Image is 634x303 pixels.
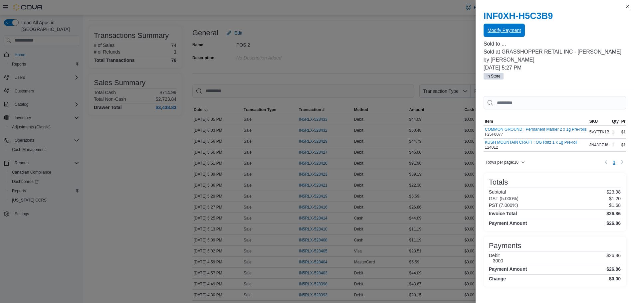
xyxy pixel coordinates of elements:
[489,266,527,272] h4: Payment Amount
[610,157,618,168] ul: Pagination for table: MemoryTable from EuiInMemoryTable
[623,3,631,11] button: Close this dialog
[485,140,577,150] div: 124012
[612,119,619,124] span: Qty
[618,158,626,166] button: Next page
[611,128,620,136] div: 1
[485,140,577,145] button: KUSH MOUNTAIN CRAFT : OG Rntz 1 x 1g Pre-roll
[485,127,587,137] div: F25F0077
[606,253,621,263] p: $26.86
[489,178,508,186] h3: Totals
[489,203,518,208] h6: PST (7.000%)
[589,119,598,124] span: SKU
[609,196,621,201] p: $1.20
[606,189,621,195] p: $23.98
[602,158,610,166] button: Previous page
[621,119,631,124] span: Price
[613,159,615,166] span: 1
[485,119,493,124] span: Item
[609,276,621,281] h4: $0.00
[489,276,506,281] h4: Change
[489,221,527,226] h4: Payment Amount
[588,117,611,125] button: SKU
[589,142,608,148] span: JN48CZJ6
[488,27,521,34] span: Modify Payment
[487,73,501,79] span: In Store
[609,203,621,208] p: $1.68
[489,189,506,195] h6: Subtotal
[493,258,503,263] h6: 3000
[606,266,621,272] h4: $26.86
[489,211,517,216] h4: Invoice Total
[606,221,621,226] h4: $26.86
[484,158,528,166] button: Rows per page:10
[484,64,626,72] p: [DATE] 5:27 PM
[484,96,626,109] input: This is a search bar. As you type, the results lower in the page will automatically filter.
[486,160,519,165] span: Rows per page : 10
[484,48,626,64] p: Sold at GRASSHOPPER RETAIL INC - [PERSON_NAME] by [PERSON_NAME]
[489,196,519,201] h6: GST (5.000%)
[606,211,621,216] h4: $26.86
[602,157,626,168] nav: Pagination for table: MemoryTable from EuiInMemoryTable
[484,11,626,21] h2: INF0XH-H5C3B9
[485,127,587,132] button: COMMON GROUND : Permanent Marker 2 x 1g Pre-rolls
[484,73,504,79] span: In Store
[484,40,626,48] p: Sold to ...
[611,117,620,125] button: Qty
[611,141,620,149] div: 1
[610,157,618,168] button: Page 1 of 1
[589,129,609,135] span: 5VYTTK1B
[484,24,525,37] button: Modify Payment
[489,242,522,250] h3: Payments
[484,117,588,125] button: Item
[489,253,503,258] h6: Debit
